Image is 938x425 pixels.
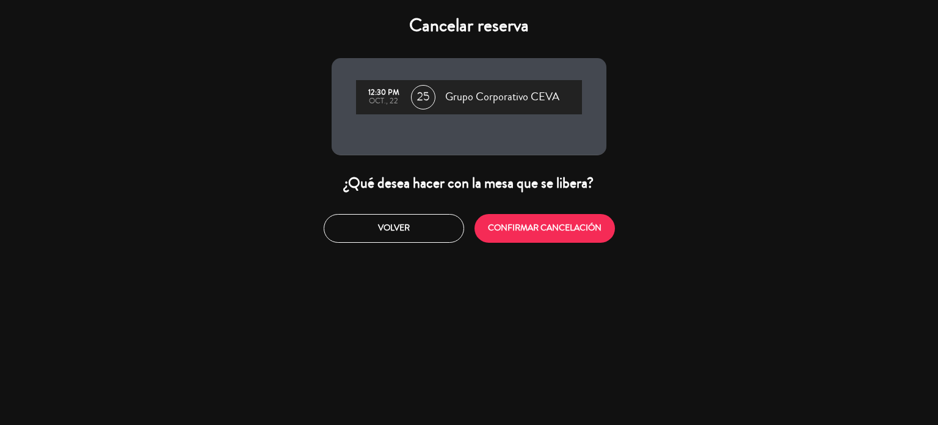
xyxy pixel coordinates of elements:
[474,214,615,243] button: CONFIRMAR CANCELACIÓN
[332,174,606,193] div: ¿Qué desea hacer con la mesa que se libera?
[362,97,405,106] div: oct., 22
[362,89,405,97] div: 12:30 PM
[324,214,464,243] button: Volver
[445,88,559,106] span: Grupo Corporativo CEVA
[332,15,606,37] h4: Cancelar reserva
[411,85,435,109] span: 25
